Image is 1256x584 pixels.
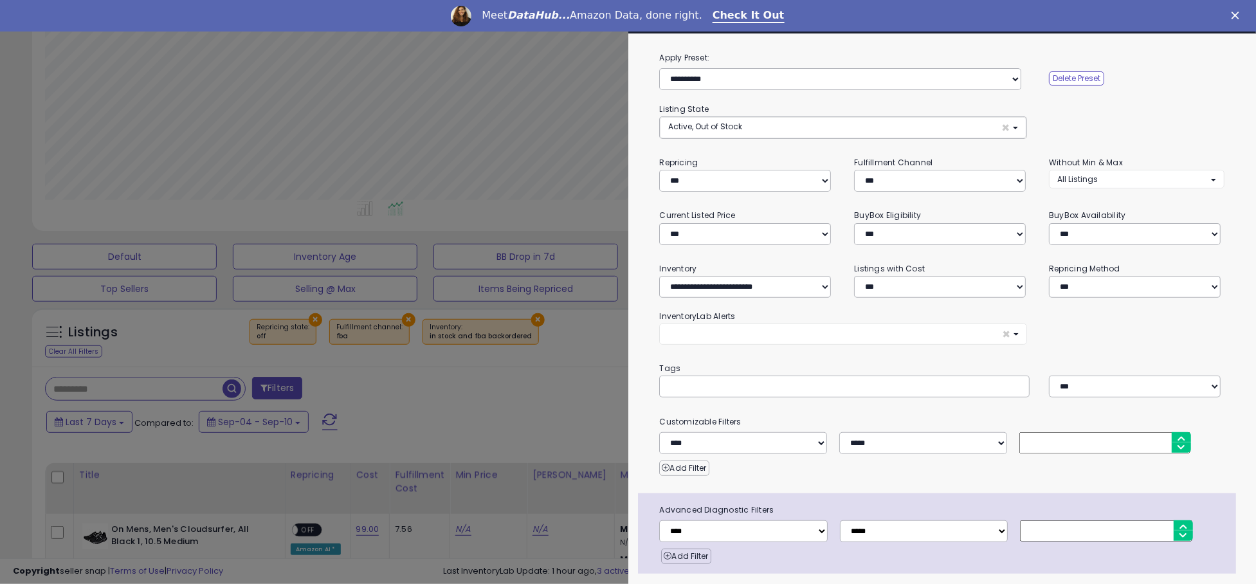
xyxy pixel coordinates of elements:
button: × [659,324,1026,345]
a: Check It Out [713,9,785,23]
span: All Listings [1057,174,1098,185]
button: All Listings [1049,170,1224,188]
small: Tags [650,361,1234,376]
span: Advanced Diagnostic Filters [650,503,1236,517]
img: Profile image for Georgie [451,6,471,26]
small: Listings with Cost [854,263,925,274]
small: Customizable Filters [650,415,1234,429]
small: Without Min & Max [1049,157,1123,168]
small: Inventory [659,263,696,274]
small: Repricing Method [1049,263,1120,274]
span: × [1002,121,1010,134]
small: BuyBox Availability [1049,210,1125,221]
div: Meet Amazon Data, done right. [482,9,702,22]
small: InventoryLab Alerts [659,311,735,322]
small: BuyBox Eligibility [854,210,921,221]
label: Apply Preset: [650,51,1234,65]
button: Active, Out of Stock × [660,117,1026,138]
small: Current Listed Price [659,210,735,221]
i: DataHub... [507,9,570,21]
button: Add Filter [659,461,709,476]
button: Add Filter [661,549,711,564]
span: Active, Out of Stock [668,121,742,132]
small: Repricing [659,157,698,168]
small: Listing State [659,104,709,114]
button: Delete Preset [1049,71,1104,86]
div: Close [1232,12,1244,19]
small: Fulfillment Channel [854,157,933,168]
span: × [1003,327,1011,341]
